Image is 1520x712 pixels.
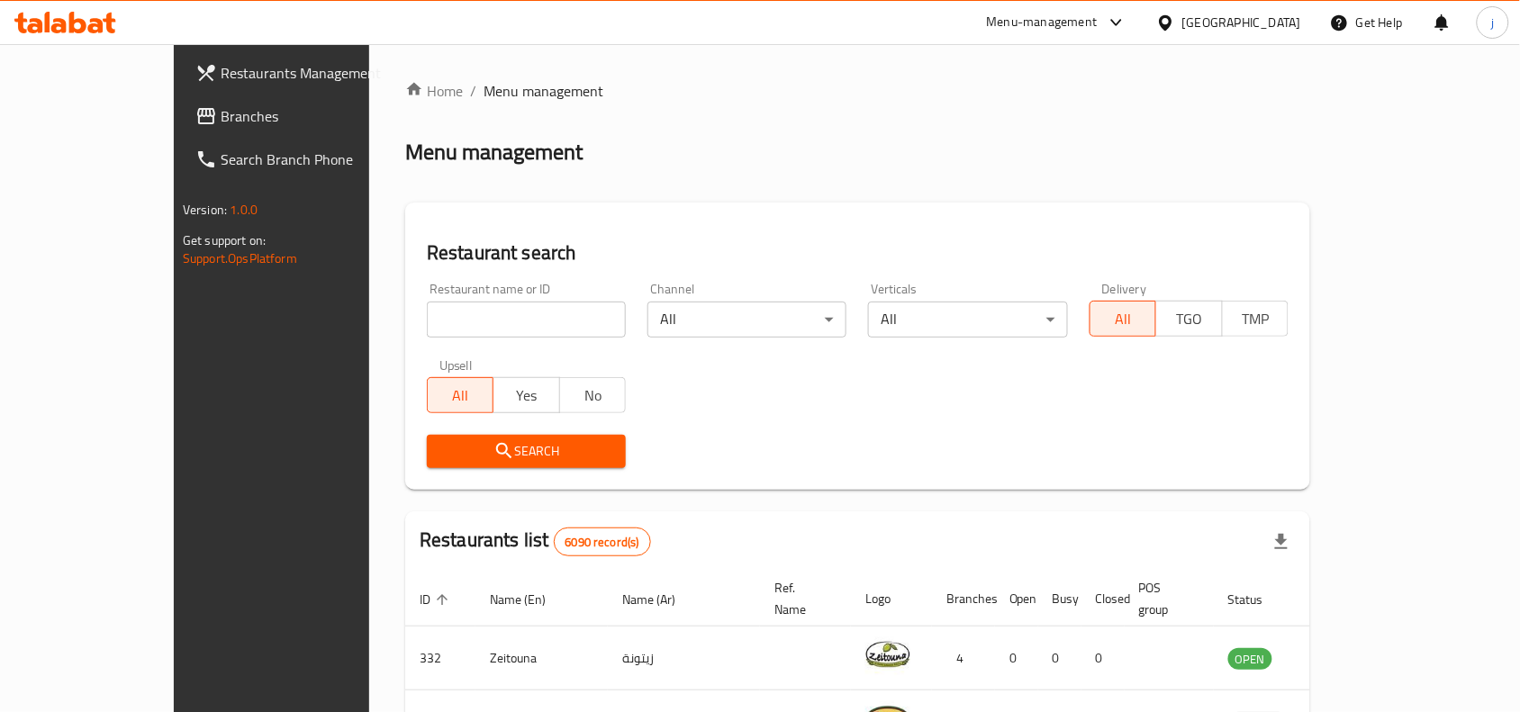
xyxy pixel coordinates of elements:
td: 4 [932,626,995,690]
span: Search [441,440,611,463]
h2: Restaurant search [427,239,1289,266]
span: Restaurants Management [221,62,413,84]
div: All [647,302,846,338]
span: Menu management [484,80,603,102]
button: All [1090,301,1156,337]
a: Branches [181,95,428,138]
td: 332 [405,626,475,690]
div: All [868,302,1067,338]
th: Logo [851,572,932,626]
span: No [567,383,619,409]
a: Support.OpsPlatform [183,247,297,270]
h2: Menu management [405,138,583,167]
button: Search [427,435,626,468]
button: Yes [493,377,559,413]
div: [GEOGRAPHIC_DATA] [1182,13,1301,32]
div: OPEN [1228,648,1272,670]
span: Branches [221,105,413,127]
div: Menu-management [987,12,1098,33]
th: Branches [932,572,995,626]
span: Get support on: [183,229,266,252]
td: 0 [1038,626,1081,690]
label: Delivery [1102,283,1147,295]
input: Search for restaurant name or ID.. [427,302,626,338]
span: TGO [1163,306,1215,332]
span: OPEN [1228,649,1272,670]
th: Closed [1081,572,1125,626]
span: 1.0.0 [230,198,258,221]
th: Open [995,572,1038,626]
span: Name (En) [490,589,569,610]
div: Total records count [554,527,651,556]
a: Home [405,80,463,102]
td: 0 [995,626,1038,690]
h2: Restaurants list [420,527,651,556]
li: / [470,80,476,102]
span: 6090 record(s) [555,534,650,551]
span: POS group [1139,577,1192,620]
span: All [435,383,486,409]
span: All [1098,306,1149,332]
nav: breadcrumb [405,80,1310,102]
a: Restaurants Management [181,51,428,95]
span: Status [1228,589,1287,610]
span: ID [420,589,454,610]
img: Zeitouna [865,632,910,677]
span: Version: [183,198,227,221]
td: 0 [1081,626,1125,690]
td: Zeitouna [475,626,608,690]
span: Ref. Name [774,577,829,620]
button: No [559,377,626,413]
span: TMP [1230,306,1281,332]
span: Yes [501,383,552,409]
td: زيتونة [608,626,760,690]
button: TMP [1222,301,1289,337]
span: j [1491,13,1494,32]
span: Name (Ar) [622,589,699,610]
th: Busy [1038,572,1081,626]
div: Export file [1260,520,1303,563]
label: Upsell [439,359,473,372]
button: TGO [1155,301,1222,337]
button: All [427,377,493,413]
span: Search Branch Phone [221,149,413,170]
a: Search Branch Phone [181,138,428,181]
